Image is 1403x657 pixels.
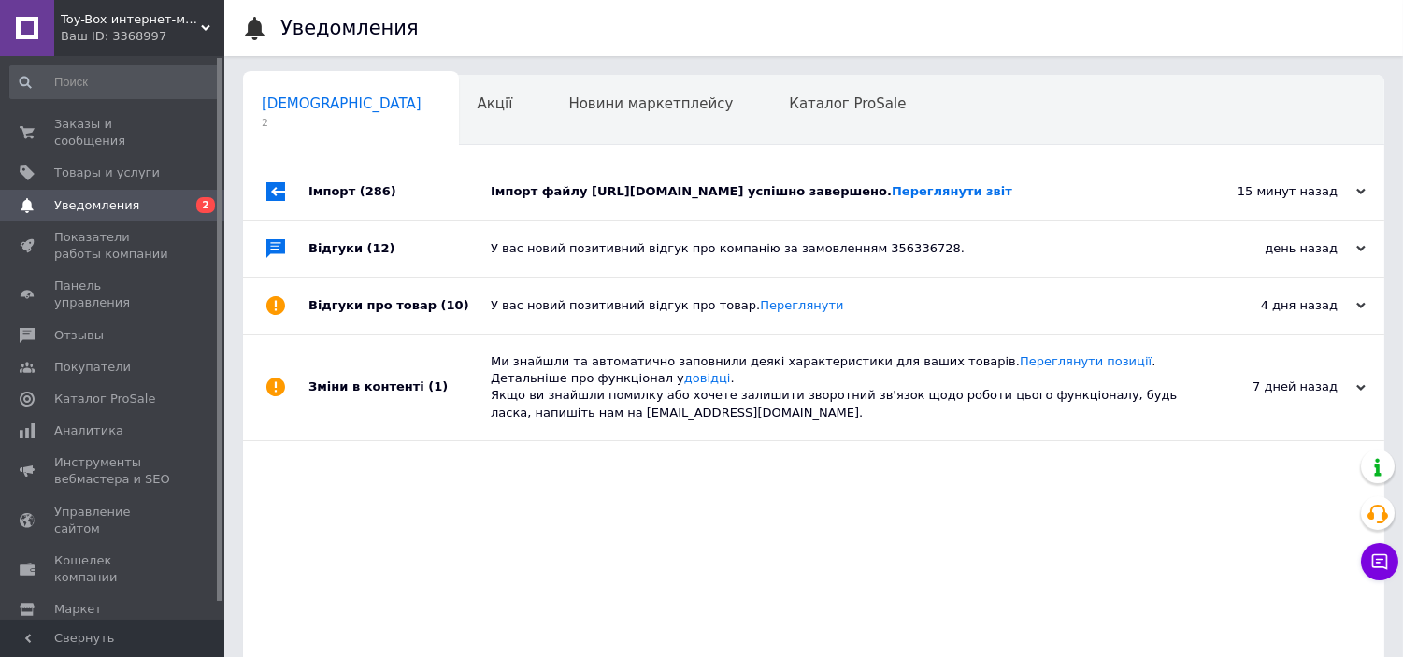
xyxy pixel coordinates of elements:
input: Поиск [9,65,221,99]
span: Товары и услуги [54,164,160,181]
div: Ваш ID: 3368997 [61,28,224,45]
div: Імпорт файлу [URL][DOMAIN_NAME] успішно завершено. [491,183,1179,200]
span: Toy-Box интернет-магазин детских товаров [61,11,201,28]
div: Відгуки про товар [308,278,491,334]
span: Показатели работы компании [54,229,173,263]
span: Уведомления [54,197,139,214]
div: Імпорт [308,164,491,220]
span: Акції [478,95,513,112]
a: довідці [684,371,731,385]
span: (10) [441,298,469,312]
span: Инструменты вебмастера и SEO [54,454,173,488]
span: Отзывы [54,327,104,344]
div: день назад [1179,240,1366,257]
div: Ми знайшли та автоматично заповнили деякі характеристики для ваших товарів. . Детальніше про функ... [491,353,1179,421]
span: (12) [367,241,395,255]
span: [DEMOGRAPHIC_DATA] [262,95,422,112]
button: Чат с покупателем [1361,543,1398,580]
div: 15 минут назад [1179,183,1366,200]
a: Переглянути [760,298,843,312]
span: Кошелек компании [54,552,173,586]
span: (286) [360,184,396,198]
div: 7 дней назад [1179,378,1366,395]
a: Переглянути позиції [1020,354,1152,368]
span: Заказы и сообщения [54,116,173,150]
span: Маркет [54,601,102,618]
div: Відгуки [308,221,491,277]
span: Новини маркетплейсу [568,95,733,112]
span: Управление сайтом [54,504,173,537]
span: Каталог ProSale [54,391,155,407]
span: Аналитика [54,422,123,439]
span: Каталог ProSale [789,95,906,112]
a: Переглянути звіт [892,184,1012,198]
span: 2 [262,116,422,130]
span: (1) [428,379,448,393]
span: 2 [196,197,215,213]
div: 4 дня назад [1179,297,1366,314]
span: Панель управления [54,278,173,311]
div: У вас новий позитивний відгук про компанію за замовленням 356336728. [491,240,1179,257]
span: Покупатели [54,359,131,376]
div: У вас новий позитивний відгук про товар. [491,297,1179,314]
div: Зміни в контенті [308,335,491,440]
h1: Уведомления [280,17,419,39]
